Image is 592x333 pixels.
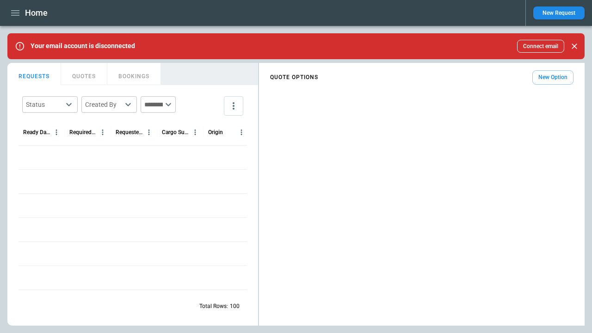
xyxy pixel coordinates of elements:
button: Required Date & Time (UTC+03:00) column menu [97,126,109,138]
button: Ready Date & Time (UTC+03:00) column menu [50,126,62,138]
div: Ready Date & Time (UTC+03:00) [23,129,50,136]
div: Status [26,100,63,109]
button: Origin column menu [235,126,247,138]
button: New Option [532,70,573,85]
button: more [224,96,243,116]
button: Requested Route column menu [143,126,155,138]
button: BOOKINGS [107,63,161,85]
h1: Home [25,7,48,18]
button: Connect email [517,40,564,53]
p: Your email account is disconnected [31,42,135,50]
div: dismiss [568,36,581,56]
p: 100 [230,302,240,310]
div: Cargo Summary [162,129,189,136]
p: Total Rows: [199,302,228,310]
div: Required Date & Time (UTC+03:00) [69,129,97,136]
button: New Request [533,6,585,19]
h4: QUOTE OPTIONS [270,75,318,80]
div: scrollable content [259,67,585,88]
button: QUOTES [61,63,107,85]
div: Created By [85,100,122,109]
button: Cargo Summary column menu [189,126,201,138]
button: Close [568,40,581,53]
div: Requested Route [116,129,143,136]
button: REQUESTS [7,63,61,85]
div: Origin [208,129,223,136]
